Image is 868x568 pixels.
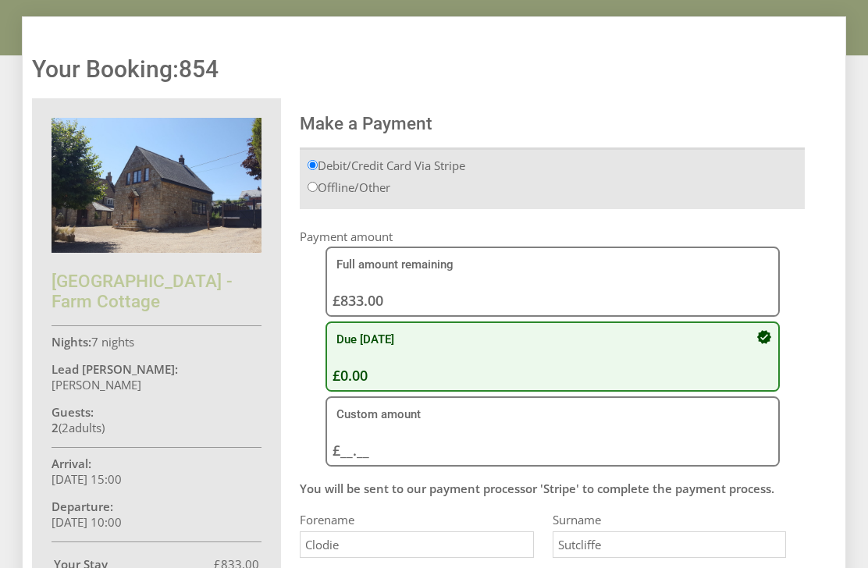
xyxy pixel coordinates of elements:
[325,321,780,392] button: Due [DATE] £0.00
[308,160,318,170] input: Debit/Credit Card Via Stripe
[96,420,101,435] span: s
[300,531,533,558] input: Forename
[52,118,261,253] img: An image of 'Kingates Farm - Farm Cottage'
[308,179,390,195] label: Offline/Other
[52,404,94,420] strong: Guests:
[300,481,774,496] strong: You will be sent to our payment processor 'Stripe' to complete the payment process.
[325,247,780,317] button: Full amount remaining £833.00
[52,456,261,487] p: [DATE] 15:00
[308,158,465,173] label: Debit/Credit Card Via Stripe
[52,271,261,311] h2: [GEOGRAPHIC_DATA] - Farm Cottage
[62,420,69,435] span: 2
[32,55,179,83] a: Your Booking:
[52,361,178,377] strong: Lead [PERSON_NAME]:
[300,113,805,133] h2: Make a Payment
[52,499,113,514] strong: Departure:
[32,55,817,83] h1: 854
[52,334,91,350] strong: Nights:
[52,377,141,392] span: [PERSON_NAME]
[62,420,101,435] span: adult
[553,531,786,558] input: Surname
[52,334,261,350] p: 7 nights
[52,456,91,471] strong: Arrival:
[325,396,780,467] button: Custom amount £__.__
[300,229,393,244] legend: Payment amount
[52,420,59,435] strong: 2
[553,512,786,527] label: Surname
[300,512,533,527] label: Forename
[52,420,105,435] span: ( )
[52,240,261,311] a: [GEOGRAPHIC_DATA] - Farm Cottage
[308,182,318,192] input: Offline/Other
[52,499,261,530] p: [DATE] 10:00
